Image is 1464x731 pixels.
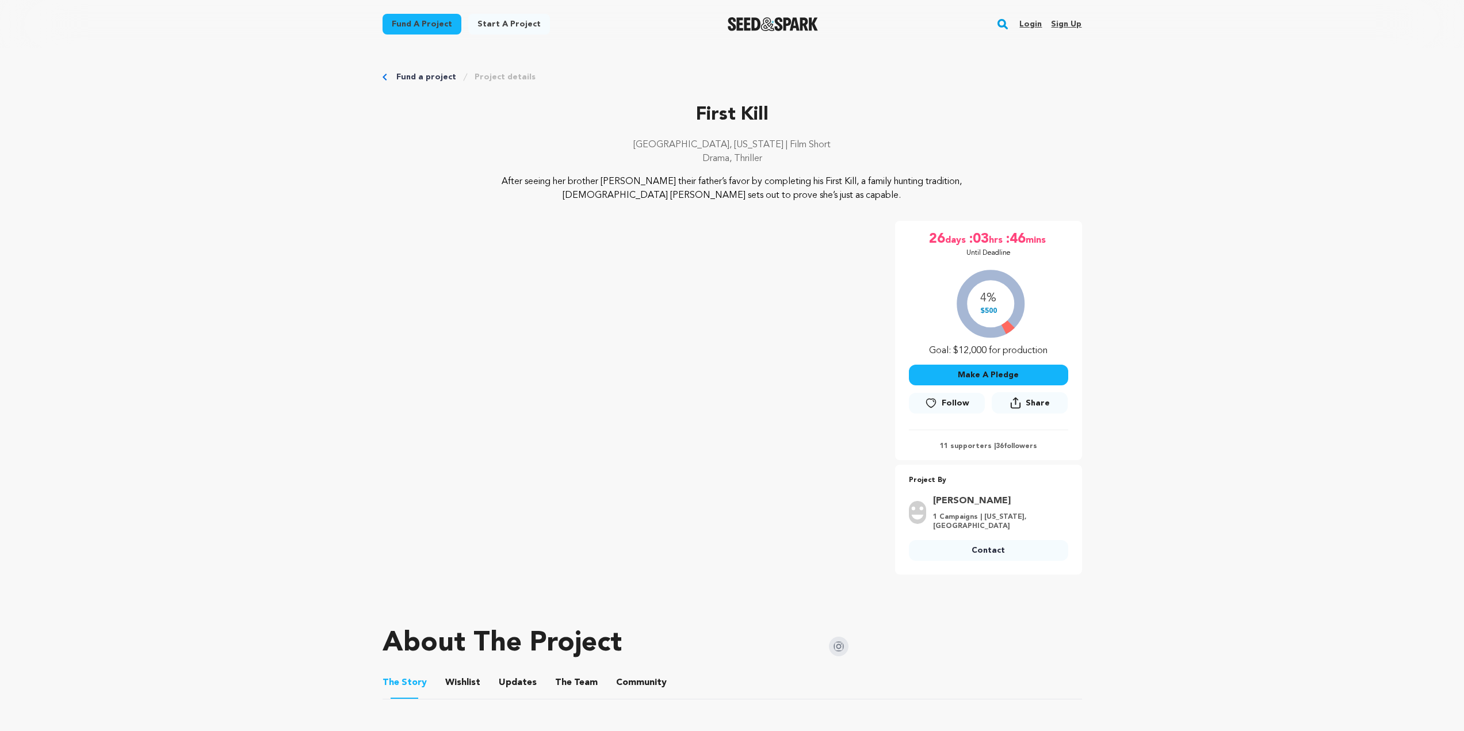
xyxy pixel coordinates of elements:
[909,365,1068,385] button: Make A Pledge
[933,494,1061,508] a: Goto Fleming Faith profile
[616,676,667,690] span: Community
[1051,15,1081,33] a: Sign up
[992,392,1068,414] button: Share
[383,630,622,657] h1: About The Project
[1026,230,1048,248] span: mins
[555,676,598,690] span: Team
[383,71,1082,83] div: Breadcrumb
[945,230,968,248] span: days
[396,71,456,83] a: Fund a project
[499,676,537,690] span: Updates
[1019,15,1042,33] a: Login
[383,152,1082,166] p: Drama, Thriller
[909,442,1068,451] p: 11 supporters | followers
[933,512,1061,531] p: 1 Campaigns | [US_STATE], [GEOGRAPHIC_DATA]
[929,230,945,248] span: 26
[909,393,985,414] a: Follow
[909,501,926,524] img: user.png
[468,14,550,35] a: Start a project
[909,540,1068,561] a: Contact
[829,637,848,656] img: Seed&Spark Instagram Icon
[383,138,1082,152] p: [GEOGRAPHIC_DATA], [US_STATE] | Film Short
[475,71,536,83] a: Project details
[992,392,1068,418] span: Share
[383,14,461,35] a: Fund a project
[383,676,399,690] span: The
[909,474,1068,487] p: Project By
[383,676,427,690] span: Story
[555,676,572,690] span: The
[452,175,1012,202] p: After seeing her brother [PERSON_NAME] their father’s favor by completing his First Kill, a famil...
[383,101,1082,129] p: First Kill
[942,397,969,409] span: Follow
[1026,397,1050,409] span: Share
[966,248,1011,258] p: Until Deadline
[989,230,1005,248] span: hrs
[1005,230,1026,248] span: :46
[968,230,989,248] span: :03
[728,17,818,31] a: Seed&Spark Homepage
[445,676,480,690] span: Wishlist
[728,17,818,31] img: Seed&Spark Logo Dark Mode
[996,443,1004,450] span: 36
